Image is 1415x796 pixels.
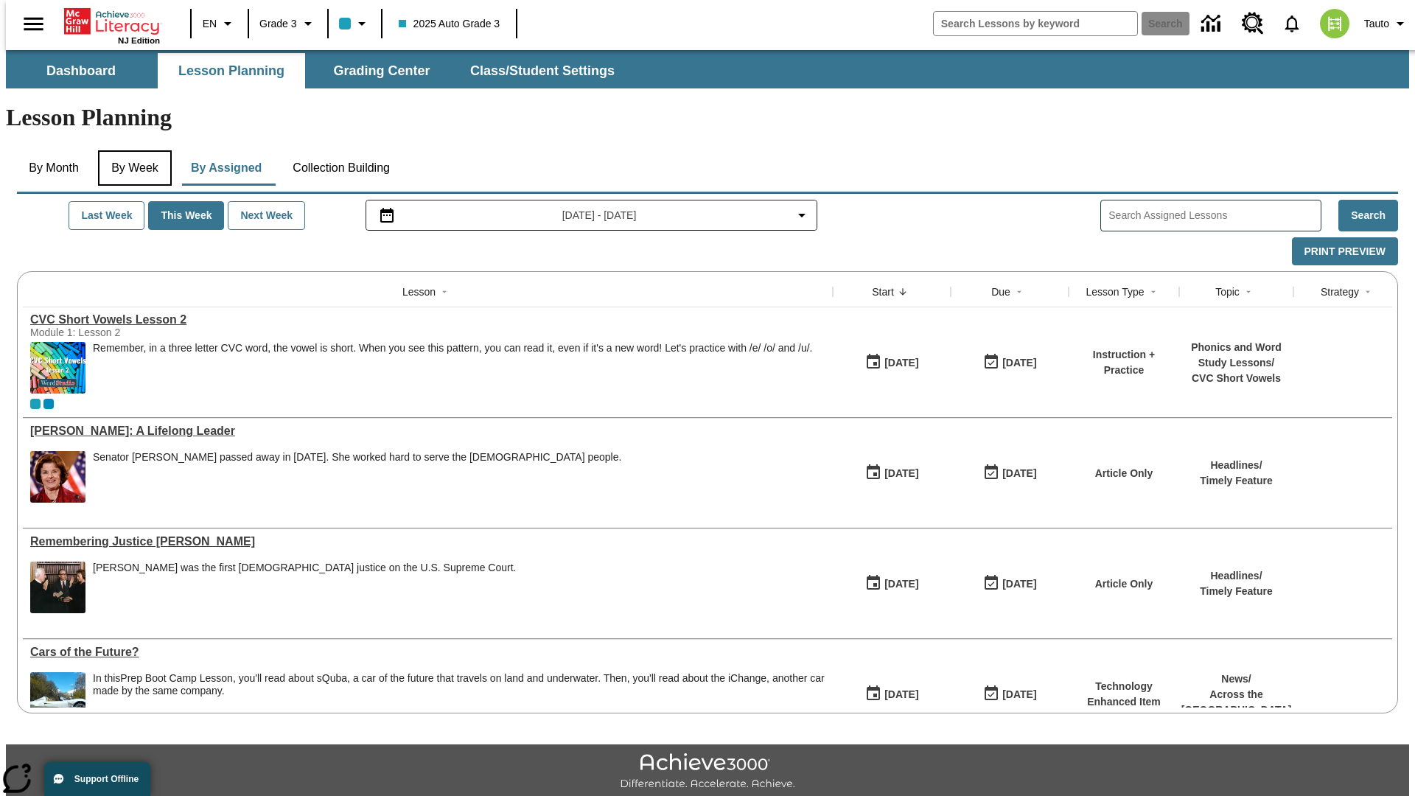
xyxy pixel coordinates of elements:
[203,16,217,32] span: EN
[1200,584,1273,599] p: Timely Feature
[1002,354,1036,372] div: [DATE]
[978,349,1041,377] button: 08/11/25: Last day the lesson can be accessed
[620,753,795,791] img: Achieve3000 Differentiate Accelerate Achieve
[196,10,243,37] button: Language: EN, Select a language
[1145,283,1162,301] button: Sort
[1311,4,1358,43] button: Select a new avatar
[30,425,825,438] div: Dianne Feinstein: A Lifelong Leader
[860,459,923,487] button: 08/11/25: First time the lesson was available
[872,284,894,299] div: Start
[436,283,453,301] button: Sort
[93,562,516,613] div: Sandra Day O'Connor was the first female justice on the U.S. Supreme Court.
[1095,466,1153,481] p: Article Only
[69,201,144,230] button: Last Week
[1359,283,1377,301] button: Sort
[978,680,1041,708] button: 08/01/26: Last day the lesson can be accessed
[1187,340,1286,371] p: Phonics and Word Study Lessons /
[562,208,637,223] span: [DATE] - [DATE]
[1200,473,1273,489] p: Timely Feature
[98,150,172,186] button: By Week
[93,451,621,503] div: Senator Dianne Feinstein passed away in September 2023. She worked hard to serve the American peo...
[991,284,1010,299] div: Due
[884,575,918,593] div: [DATE]
[1358,10,1415,37] button: Profile/Settings
[1320,9,1349,38] img: avatar image
[281,150,402,186] button: Collection Building
[93,672,825,697] div: In this
[1292,237,1398,266] button: Print Preview
[228,201,305,230] button: Next Week
[399,16,500,32] span: 2025 Auto Grade 3
[12,2,55,46] button: Open side menu
[978,570,1041,598] button: 08/11/25: Last day the lesson can be accessed
[860,570,923,598] button: 08/11/25: First time the lesson was available
[17,150,91,186] button: By Month
[30,672,85,724] img: High-tech automobile treading water.
[30,327,251,338] div: Module 1: Lesson 2
[1181,687,1292,718] p: Across the [GEOGRAPHIC_DATA]
[1338,200,1398,231] button: Search
[44,762,150,796] button: Support Offline
[6,104,1409,131] h1: Lesson Planning
[1240,283,1257,301] button: Sort
[1086,284,1144,299] div: Lesson Type
[30,535,825,548] a: Remembering Justice O'Connor, Lessons
[30,562,85,613] img: Chief Justice Warren Burger, wearing a black robe, holds up his right hand and faces Sandra Day O...
[308,53,455,88] button: Grading Center
[1095,576,1153,592] p: Article Only
[30,342,85,394] img: CVC Short Vowels Lesson 2.
[30,646,825,659] a: Cars of the Future? , Lessons
[30,646,825,659] div: Cars of the Future?
[30,313,825,327] div: CVC Short Vowels Lesson 2
[179,150,273,186] button: By Assigned
[1002,464,1036,483] div: [DATE]
[1273,4,1311,43] a: Notifications
[1192,4,1233,44] a: Data Center
[934,12,1137,35] input: search field
[1364,16,1389,32] span: Tauto
[978,459,1041,487] button: 08/11/25: Last day the lesson can be accessed
[1002,685,1036,704] div: [DATE]
[74,774,139,784] span: Support Offline
[6,53,628,88] div: SubNavbar
[30,535,825,548] div: Remembering Justice O'Connor
[1181,671,1292,687] p: News /
[30,313,825,327] a: CVC Short Vowels Lesson 2, Lessons
[64,5,160,45] div: Home
[1215,284,1240,299] div: Topic
[1076,347,1172,378] p: Instruction + Practice
[30,425,825,438] a: Dianne Feinstein: A Lifelong Leader, Lessons
[1076,679,1172,710] p: Technology Enhanced Item
[6,50,1409,88] div: SubNavbar
[333,10,377,37] button: Class color is light blue. Change class color
[64,7,160,36] a: Home
[93,342,812,394] div: Remember, in a three letter CVC word, the vowel is short. When you see this pattern, you can read...
[148,201,224,230] button: This Week
[402,284,436,299] div: Lesson
[1010,283,1028,301] button: Sort
[254,10,323,37] button: Grade: Grade 3, Select a grade
[93,562,516,574] div: [PERSON_NAME] was the first [DEMOGRAPHIC_DATA] justice on the U.S. Supreme Court.
[860,680,923,708] button: 07/01/25: First time the lesson was available
[894,283,912,301] button: Sort
[458,53,626,88] button: Class/Student Settings
[30,451,85,503] img: Senator Dianne Feinstein of California smiles with the U.S. flag behind her.
[118,36,160,45] span: NJ Edition
[793,206,811,224] svg: Collapse Date Range Filter
[372,206,811,224] button: Select the date range menu item
[884,685,918,704] div: [DATE]
[43,399,54,409] span: OL 2025 Auto Grade 4
[93,342,812,355] p: Remember, in a three letter CVC word, the vowel is short. When you see this pattern, you can read...
[93,451,621,464] div: Senator [PERSON_NAME] passed away in [DATE]. She worked hard to serve the [DEMOGRAPHIC_DATA] people.
[860,349,923,377] button: 08/11/25: First time the lesson was available
[1108,205,1321,226] input: Search Assigned Lessons
[30,399,41,409] div: Current Class
[1200,568,1273,584] p: Headlines /
[1002,575,1036,593] div: [DATE]
[7,53,155,88] button: Dashboard
[93,672,825,724] div: In this Prep Boot Camp Lesson, you'll read about sQuba, a car of the future that travels on land ...
[884,354,918,372] div: [DATE]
